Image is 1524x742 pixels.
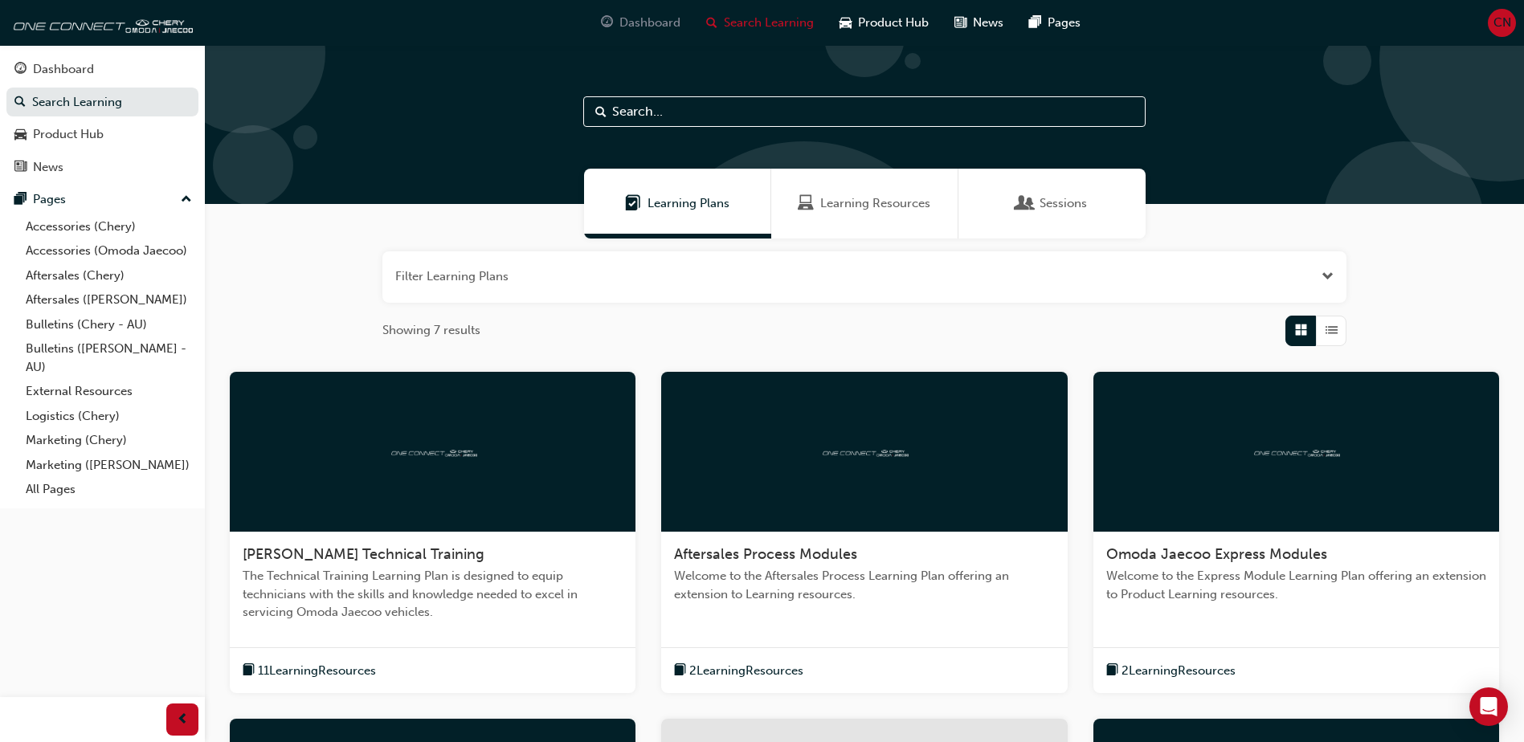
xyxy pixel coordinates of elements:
[840,13,852,33] span: car-icon
[674,567,1054,603] span: Welcome to the Aftersales Process Learning Plan offering an extension to Learning resources.
[14,96,26,110] span: search-icon
[33,158,63,177] div: News
[1493,14,1511,32] span: CN
[1106,661,1236,681] button: book-icon2LearningResources
[33,125,104,144] div: Product Hub
[258,662,376,680] span: 11 Learning Resources
[1040,194,1087,213] span: Sessions
[19,263,198,288] a: Aftersales (Chery)
[14,63,27,77] span: guage-icon
[1469,687,1508,726] div: Open Intercom Messenger
[1106,567,1486,603] span: Welcome to the Express Module Learning Plan offering an extension to Product Learning resources.
[619,14,680,32] span: Dashboard
[1106,545,1327,563] span: Omoda Jaecoo Express Modules
[674,545,857,563] span: Aftersales Process Modules
[689,662,803,680] span: 2 Learning Resources
[973,14,1003,32] span: News
[583,96,1146,127] input: Search...
[19,336,198,379] a: Bulletins ([PERSON_NAME] - AU)
[858,14,929,32] span: Product Hub
[1122,662,1236,680] span: 2 Learning Resources
[19,238,198,263] a: Accessories (Omoda Jaecoo)
[6,120,198,149] a: Product Hub
[19,312,198,337] a: Bulletins (Chery - AU)
[1488,9,1516,37] button: CN
[19,404,198,429] a: Logistics (Chery)
[19,453,198,478] a: Marketing ([PERSON_NAME])
[181,190,192,210] span: up-icon
[19,477,198,502] a: All Pages
[243,567,623,622] span: The Technical Training Learning Plan is designed to equip technicians with the skills and knowled...
[958,169,1146,238] a: SessionsSessions
[1029,13,1041,33] span: pages-icon
[33,60,94,79] div: Dashboard
[588,6,693,39] a: guage-iconDashboard
[14,161,27,175] span: news-icon
[1048,14,1081,32] span: Pages
[820,443,909,459] img: oneconnect
[942,6,1016,39] a: news-iconNews
[19,379,198,404] a: External Resources
[827,6,942,39] a: car-iconProduct Hub
[6,185,198,214] button: Pages
[243,545,484,563] span: [PERSON_NAME] Technical Training
[625,194,641,213] span: Learning Plans
[243,661,255,681] span: book-icon
[1322,267,1334,286] button: Open the filter
[19,287,198,312] a: Aftersales ([PERSON_NAME])
[1252,443,1340,459] img: oneconnect
[177,710,189,730] span: prev-icon
[6,55,198,84] a: Dashboard
[1295,321,1307,340] span: Grid
[19,214,198,239] a: Accessories (Chery)
[584,169,771,238] a: Learning PlansLearning Plans
[771,169,958,238] a: Learning ResourcesLearning Resources
[1016,6,1093,39] a: pages-iconPages
[954,13,966,33] span: news-icon
[648,194,729,213] span: Learning Plans
[8,6,193,39] img: oneconnect
[693,6,827,39] a: search-iconSearch Learning
[1326,321,1338,340] span: List
[798,194,814,213] span: Learning Resources
[661,372,1067,694] a: oneconnectAftersales Process ModulesWelcome to the Aftersales Process Learning Plan offering an e...
[19,428,198,453] a: Marketing (Chery)
[706,13,717,33] span: search-icon
[6,51,198,185] button: DashboardSearch LearningProduct HubNews
[230,372,635,694] a: oneconnect[PERSON_NAME] Technical TrainingThe Technical Training Learning Plan is designed to equ...
[1106,661,1118,681] span: book-icon
[724,14,814,32] span: Search Learning
[674,661,686,681] span: book-icon
[14,193,27,207] span: pages-icon
[595,103,607,121] span: Search
[820,194,930,213] span: Learning Resources
[389,443,477,459] img: oneconnect
[601,13,613,33] span: guage-icon
[6,153,198,182] a: News
[33,190,66,209] div: Pages
[382,321,480,340] span: Showing 7 results
[14,128,27,142] span: car-icon
[674,661,803,681] button: book-icon2LearningResources
[1017,194,1033,213] span: Sessions
[243,661,376,681] button: book-icon11LearningResources
[1093,372,1499,694] a: oneconnectOmoda Jaecoo Express ModulesWelcome to the Express Module Learning Plan offering an ext...
[6,88,198,117] a: Search Learning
